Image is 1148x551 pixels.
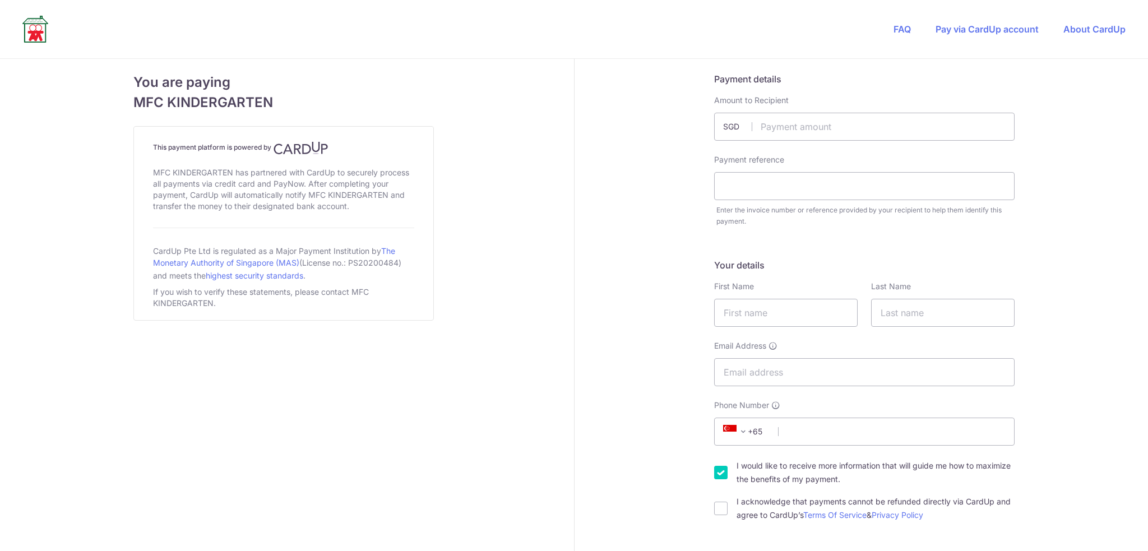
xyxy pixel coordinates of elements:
div: Enter the invoice number or reference provided by your recipient to help them identify this payment. [716,205,1015,227]
input: Payment amount [714,113,1015,141]
a: Pay via CardUp account [936,24,1039,35]
span: Email Address [714,340,766,351]
input: Last name [871,299,1015,327]
span: +65 [720,425,770,438]
label: Amount to Recipient [714,95,789,106]
a: About CardUp [1063,24,1126,35]
img: CardUp [274,141,328,155]
h5: Payment details [714,72,1015,86]
div: MFC KINDERGARTEN has partnered with CardUp to securely process all payments via credit card and P... [153,165,414,214]
input: First name [714,299,858,327]
h5: Your details [714,258,1015,272]
span: You are paying [133,72,434,92]
a: FAQ [894,24,911,35]
h4: This payment platform is powered by [153,141,414,155]
label: First Name [714,281,754,292]
span: MFC KINDERGARTEN [133,92,434,113]
label: Payment reference [714,154,784,165]
a: Terms Of Service [803,510,867,520]
label: Last Name [871,281,911,292]
span: SGD [723,121,752,132]
a: highest security standards [206,271,303,280]
div: CardUp Pte Ltd is regulated as a Major Payment Institution by (License no.: PS20200484) and meets... [153,242,414,284]
span: Phone Number [714,400,769,411]
div: If you wish to verify these statements, please contact MFC KINDERGARTEN. [153,284,414,311]
label: I acknowledge that payments cannot be refunded directly via CardUp and agree to CardUp’s & [737,495,1015,522]
input: Email address [714,358,1015,386]
a: Privacy Policy [872,510,923,520]
label: I would like to receive more information that will guide me how to maximize the benefits of my pa... [737,459,1015,486]
span: +65 [723,425,750,438]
